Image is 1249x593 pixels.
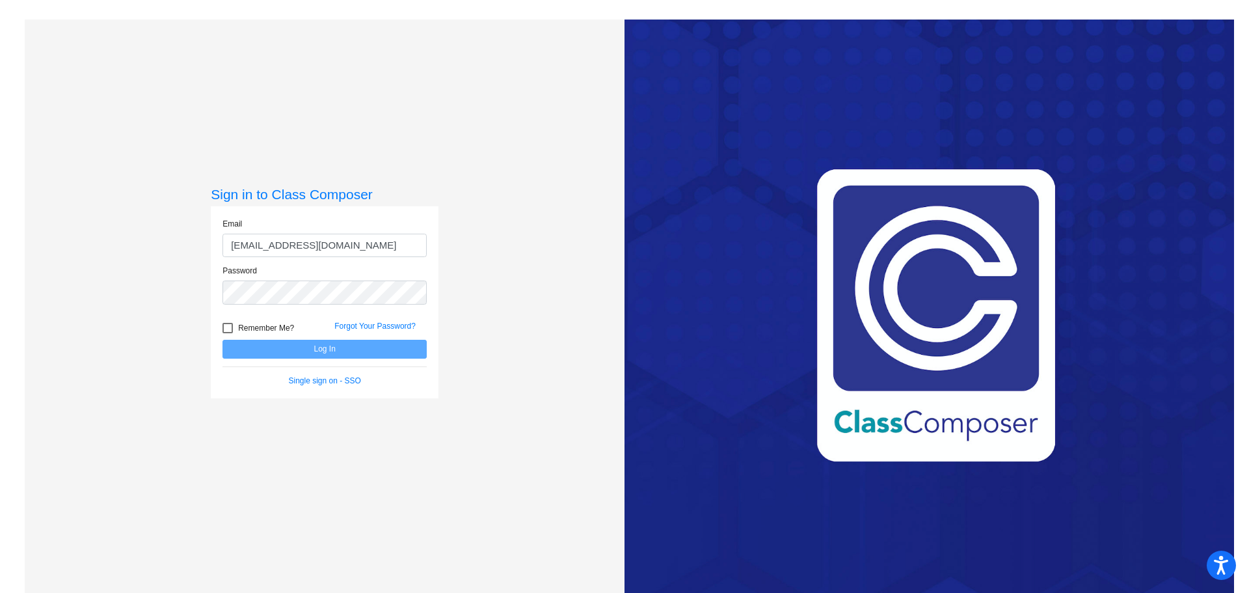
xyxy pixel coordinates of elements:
label: Email [222,218,242,230]
a: Single sign on - SSO [289,376,361,385]
span: Remember Me? [238,320,294,336]
a: Forgot Your Password? [334,322,416,331]
label: Password [222,265,257,277]
button: Log In [222,340,427,359]
h3: Sign in to Class Composer [211,186,438,202]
